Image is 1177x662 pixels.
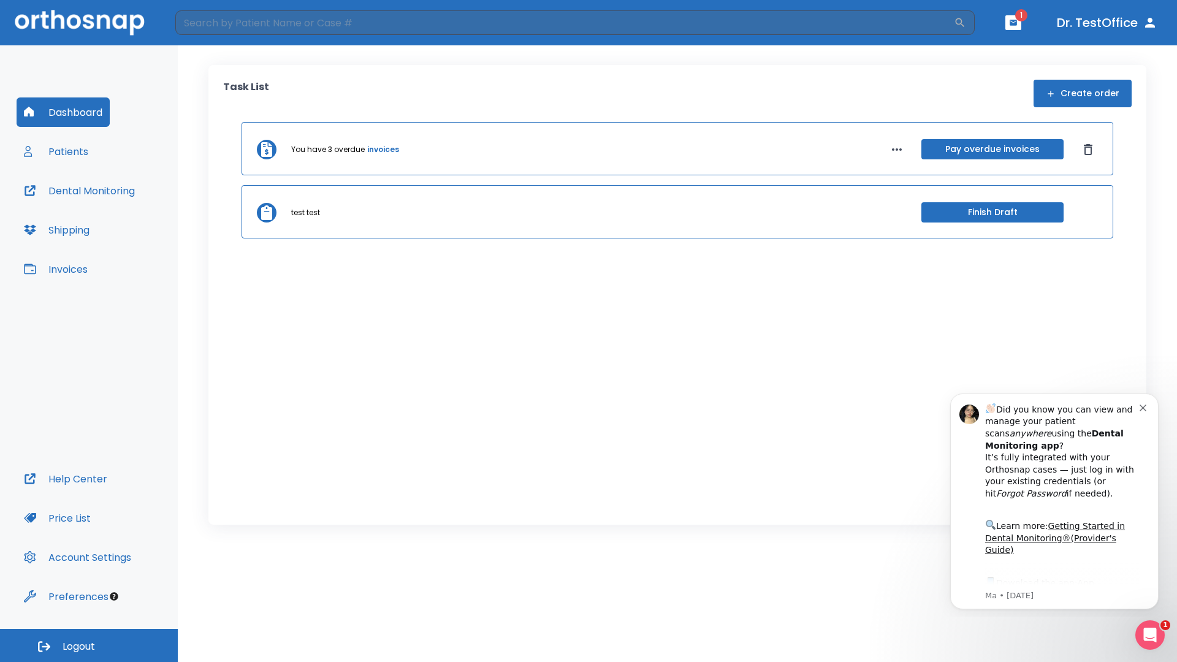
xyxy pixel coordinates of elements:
[175,10,954,35] input: Search by Patient Name or Case #
[53,196,162,218] a: App Store
[291,144,365,155] p: You have 3 overdue
[63,640,95,653] span: Logout
[367,144,399,155] a: invoices
[17,215,97,245] button: Shipping
[1078,140,1098,159] button: Dismiss
[17,254,95,284] button: Invoices
[932,382,1177,617] iframe: Intercom notifications message
[17,137,96,166] button: Patients
[1015,9,1027,21] span: 1
[17,97,110,127] button: Dashboard
[17,464,115,493] button: Help Center
[53,192,208,255] div: Download the app: | ​ Let us know if you need help getting started!
[1052,12,1162,34] button: Dr. TestOffice
[53,208,208,219] p: Message from Ma, sent 7w ago
[1160,620,1170,630] span: 1
[921,139,1064,159] button: Pay overdue invoices
[921,202,1064,223] button: Finish Draft
[1034,80,1132,107] button: Create order
[17,503,98,533] button: Price List
[109,591,120,602] div: Tooltip anchor
[1135,620,1165,650] iframe: Intercom live chat
[17,582,116,611] button: Preferences
[208,19,218,29] button: Dismiss notification
[17,542,139,572] button: Account Settings
[15,10,145,35] img: Orthosnap
[223,80,269,107] p: Task List
[291,207,320,218] p: test test
[17,176,142,205] button: Dental Monitoring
